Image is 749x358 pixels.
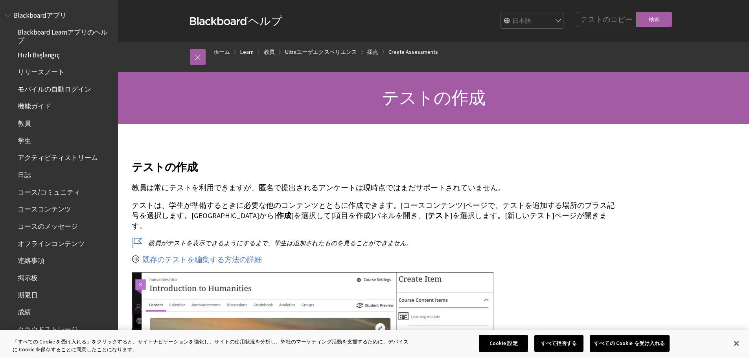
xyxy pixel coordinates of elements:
span: Blackboardアプリ [14,9,66,19]
a: ホーム [213,47,230,57]
span: Blackboard Learnアプリのヘルプ [18,26,112,44]
span: モバイルの自動ログイン [18,83,91,93]
span: Hızlı Başlangıç [18,48,60,59]
span: 掲示板 [18,271,38,282]
select: Site Language Selector [501,13,564,29]
strong: Blackboard [190,17,248,25]
span: 学生 [18,134,31,145]
h2: テストの作成 [132,149,619,175]
button: すべて拒否する [534,335,583,352]
span: テスト [428,211,450,220]
span: 期限日 [18,288,38,299]
p: テストは、学生が準備するときに必要な他のコンテンツとともに作成できます。[コースコンテンツ]ページで、テストを追加する場所のプラス記号を選択します。[GEOGRAPHIC_DATA]から[ ]を... [132,200,619,231]
button: Cookie 設定 [479,335,528,352]
p: 教員は常にテストを利用できますが、匿名で提出されるアンケートは現時点ではまだサポートされていません。 [132,183,619,193]
a: Blackboardヘルプ [190,14,282,28]
span: リリースノート [18,65,64,76]
span: コースのメッセージ [18,220,78,230]
span: コース/コミュニティ [18,185,80,196]
span: オフラインコンテンツ [18,237,85,248]
div: 「すべての Cookie を受け入れる」をクリックすると、サイトナビゲーションを強化し、サイトの使用状況を分析し、弊社のマーケティング活動を支援するために、デバイスに Cookie を保存するこ... [13,338,412,353]
a: 採点 [367,47,378,57]
button: すべての Cookie を受け入れる [590,335,669,352]
p: 教員がテストを表示できるようにするまで、学生は追加されたものを見ることができません。 [132,239,619,247]
span: 教員 [18,117,31,127]
span: 成績 [18,306,31,316]
span: アクティビティストリーム [18,151,98,162]
span: コースコンテンツ [18,203,71,213]
span: クラウドストレージ [18,323,78,333]
input: 検索 [637,12,672,27]
span: テストの作成 [382,87,485,108]
a: Learn [240,47,254,57]
a: 既存のテストを編集する方法の詳細 [142,255,262,264]
span: 作成 [276,211,291,220]
span: 連絡事項 [18,254,44,265]
button: 閉じる [728,335,745,352]
a: 教員 [264,47,275,57]
span: 日誌 [18,168,31,179]
a: Ultraユーザエクスペリエンス [285,47,357,57]
span: 機能ガイド [18,100,51,110]
a: Create Assessments [388,47,438,57]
